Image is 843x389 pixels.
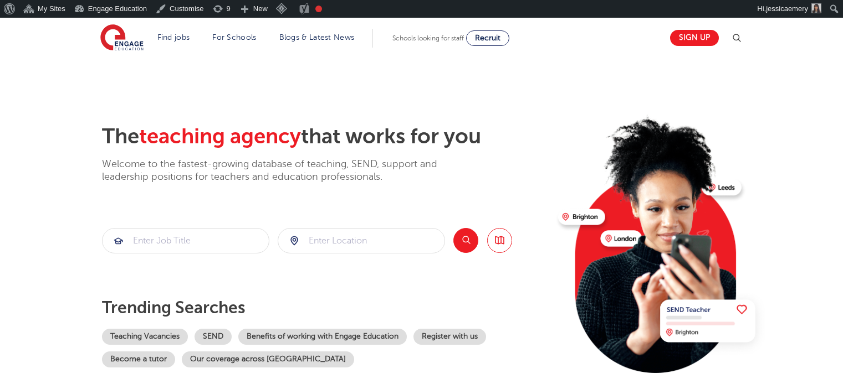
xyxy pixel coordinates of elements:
h2: The that works for you [102,124,549,149]
a: Benefits of working with Engage Education [238,329,407,345]
a: SEND [195,329,232,345]
a: Teaching Vacancies [102,329,188,345]
img: Engage Education [100,24,144,52]
input: Submit [278,229,445,253]
a: Register with us [413,329,486,345]
a: Blogs & Latest News [279,33,355,42]
div: Submit [102,228,269,253]
span: Recruit [475,34,500,42]
div: Needs improvement [315,6,322,12]
span: jessicaemery [766,4,808,13]
span: teaching agency [139,125,301,148]
a: Find jobs [157,33,190,42]
input: Submit [103,229,269,253]
a: Sign up [670,30,719,46]
a: For Schools [212,33,256,42]
p: Welcome to the fastest-growing database of teaching, SEND, support and leadership positions for t... [102,158,468,184]
a: Become a tutor [102,351,175,367]
a: Our coverage across [GEOGRAPHIC_DATA] [182,351,354,367]
div: Submit [278,228,445,253]
p: Trending searches [102,298,549,318]
button: Search [453,228,478,253]
span: Schools looking for staff [392,34,464,42]
a: Recruit [466,30,509,46]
